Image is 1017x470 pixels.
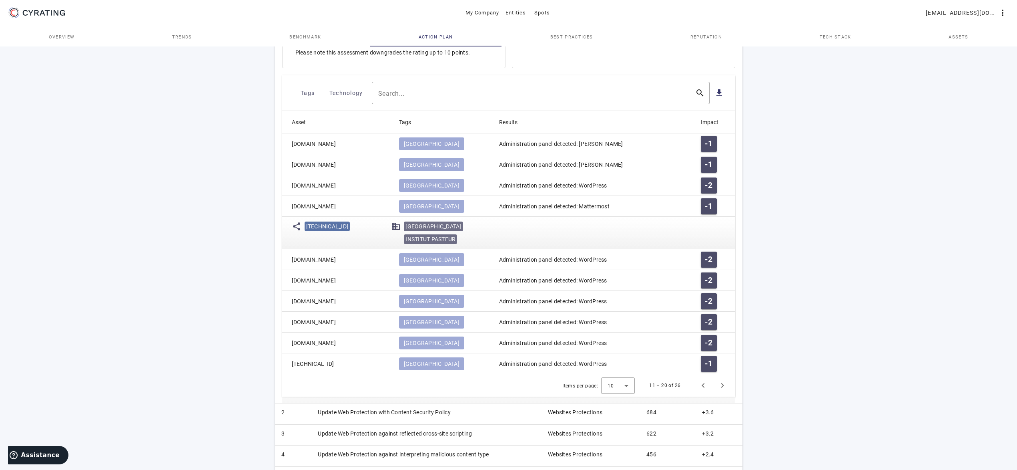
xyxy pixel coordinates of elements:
button: [EMAIL_ADDRESS][DOMAIN_NAME] [923,6,1011,20]
mat-chip-listbox: Tags [399,314,486,330]
mat-chip-listbox: Tags [399,178,486,194]
mat-cell: [DOMAIN_NAME] [282,154,393,175]
mat-cell: Administration panel detected: WordPress [493,312,694,333]
td: 3 [275,424,312,445]
span: [GEOGRAPHIC_DATA] [404,161,459,169]
div: Asset [292,118,313,127]
mat-cell: [DOMAIN_NAME] [282,333,393,353]
span: Overview [49,35,75,39]
mat-chip-listbox: Tags [399,157,486,173]
span: Assets [949,35,968,39]
div: Impact [701,118,726,127]
mat-cell: Administration panel detected: WordPress [493,175,694,196]
span: -2 [705,297,712,305]
span: -1 [705,360,712,368]
td: +2.4 [696,446,742,466]
mat-cell: Administration panel detected: WordPress [493,353,694,374]
span: [TECHNICAL_ID] [306,223,349,230]
mat-cell: Administration panel detected: [PERSON_NAME] [493,133,694,154]
span: [EMAIL_ADDRESS][DOMAIN_NAME] [926,6,998,19]
span: [GEOGRAPHIC_DATA] [404,202,459,210]
mat-icon: domain [391,222,401,231]
span: -1 [705,140,712,148]
div: Results [499,118,525,127]
span: Spots [534,6,550,19]
g: CYRATING [23,10,65,16]
mat-cell: Administration panel detected: Mattermost [493,196,694,217]
span: Action Plan [419,35,453,39]
button: My Company [462,6,503,20]
td: 684 [640,403,696,424]
mat-icon: share [292,222,301,231]
span: Tech Stack [820,35,851,39]
div: Impact [701,118,718,127]
button: Spots [529,6,555,20]
div: Results [499,118,518,127]
span: [GEOGRAPHIC_DATA] [404,297,459,305]
span: My Company [465,6,499,19]
span: -1 [705,202,712,210]
td: Websites Protections [542,446,640,466]
span: [GEOGRAPHIC_DATA] [404,339,459,347]
iframe: Ouvre un widget dans lequel vous pouvez trouver plus d’informations [8,446,68,466]
span: Trends [172,35,192,39]
div: Tags [399,118,418,127]
td: 456 [640,446,696,466]
mat-chip-listbox: Tags [399,356,486,372]
div: Asset [292,118,306,127]
span: Technology [329,87,363,99]
td: +3.6 [696,403,742,424]
mat-chip-listbox: Tags [399,272,486,288]
span: [GEOGRAPHIC_DATA] [404,182,459,190]
td: 4 [275,446,312,466]
button: Tags [289,86,327,100]
mat-chip-listbox: Tags [399,198,486,214]
td: Websites Protections [542,424,640,445]
mat-cell: [TECHNICAL_ID] [282,353,393,374]
mat-icon: search [690,88,710,98]
span: [GEOGRAPHIC_DATA] [404,256,459,264]
span: -2 [705,276,712,284]
mat-cell: [DOMAIN_NAME] [282,133,393,154]
mat-chip-listbox: Tags [399,335,486,351]
mat-chip-listbox: Tags [399,293,486,309]
td: +3.2 [696,424,742,445]
button: Entities [502,6,529,20]
span: Best practices [550,35,593,39]
span: -2 [705,256,712,264]
mat-icon: more_vert [998,8,1007,18]
mat-cell: [DOMAIN_NAME] [282,196,393,217]
span: -2 [705,318,712,326]
button: Previous page [694,376,713,395]
mat-cell: Administration panel detected: WordPress [493,270,694,291]
td: Update Web Protection with Content Security Policy [311,403,542,424]
span: [GEOGRAPHIC_DATA] [404,360,459,368]
mat-cell: [DOMAIN_NAME] [282,249,393,270]
span: Reputation [690,35,722,39]
span: -2 [705,339,712,347]
div: Tags [399,118,411,127]
mat-cell: [DOMAIN_NAME] [282,175,393,196]
button: Next page [713,376,732,395]
span: INSTITUT PASTEUR [405,236,455,242]
div: 11 – 20 of 26 [649,381,680,389]
div: Items per page: [562,382,598,390]
span: [GEOGRAPHIC_DATA] [405,223,461,230]
mat-cell: Administration panel detected: WordPress [493,249,694,270]
span: [GEOGRAPHIC_DATA] [404,318,459,326]
mat-chip-listbox: Tags [399,136,486,152]
td: 2 [275,403,312,424]
p: Please note this assessment downgrades the rating up to 10 points. [295,48,492,56]
mat-cell: [DOMAIN_NAME] [282,312,393,333]
mat-cell: Administration panel detected: WordPress [493,291,694,312]
mat-label: Search... [378,90,405,97]
td: Websites Protections [542,403,640,424]
mat-chip-listbox: Tags [399,252,486,268]
mat-icon: file_download [714,88,724,98]
td: 622 [640,424,696,445]
mat-cell: [DOMAIN_NAME] [282,270,393,291]
span: [GEOGRAPHIC_DATA] [404,276,459,284]
button: Technology [327,86,365,100]
td: Update Web Protection against reflected cross-site scripting [311,424,542,445]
